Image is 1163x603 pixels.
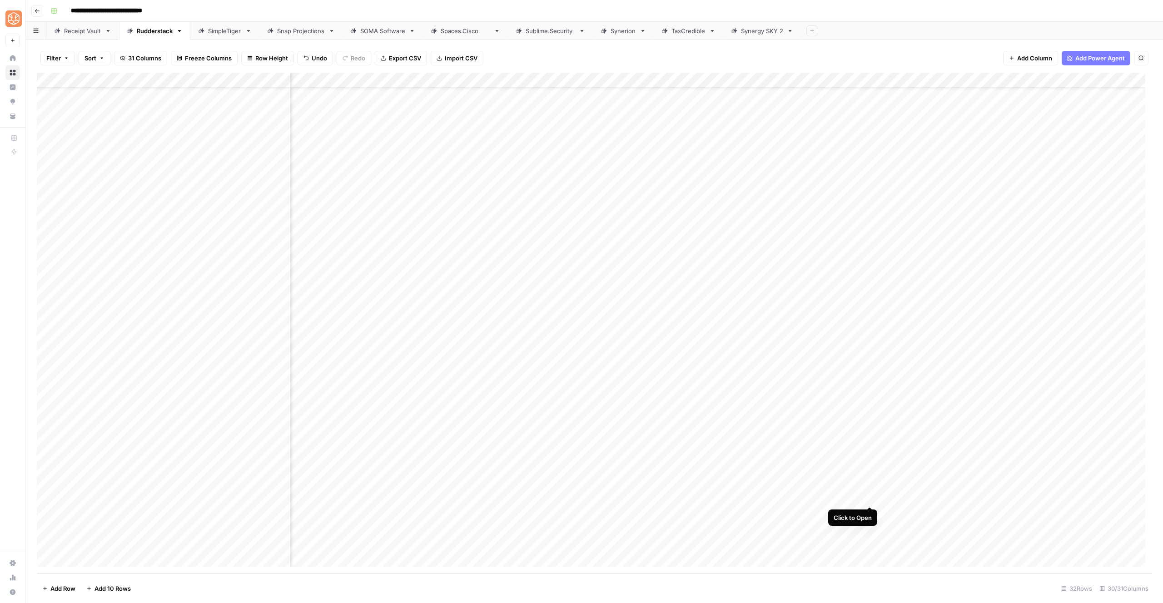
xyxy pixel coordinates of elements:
a: [DOMAIN_NAME] [508,22,593,40]
a: Receipt Vault [46,22,119,40]
a: Settings [5,556,20,570]
div: 32 Rows [1058,581,1096,596]
a: Opportunities [5,94,20,109]
a: SOMA Software [343,22,423,40]
button: 31 Columns [114,51,167,65]
div: SOMA Software [360,26,405,35]
button: Workspace: SimpleTiger [5,7,20,30]
button: Row Height [241,51,294,65]
button: Freeze Columns [171,51,238,65]
a: Your Data [5,109,20,124]
a: Usage [5,570,20,585]
div: 30/31 Columns [1096,581,1152,596]
div: Synerion [611,26,636,35]
span: Redo [351,54,365,63]
a: Synerion [593,22,654,40]
div: TaxCredible [671,26,706,35]
a: Browse [5,65,20,80]
button: Import CSV [431,51,483,65]
span: Freeze Columns [185,54,232,63]
span: Filter [46,54,61,63]
span: Add Power Agent [1075,54,1125,63]
button: Filter [40,51,75,65]
button: Add Row [37,581,81,596]
a: SimpleTiger [190,22,259,40]
div: [DOMAIN_NAME] [441,26,490,35]
div: Rudderstack [137,26,173,35]
img: SimpleTiger Logo [5,10,22,27]
button: Add Column [1003,51,1058,65]
span: Add Column [1017,54,1052,63]
a: TaxCredible [654,22,723,40]
button: Add Power Agent [1062,51,1130,65]
span: Import CSV [445,54,477,63]
div: [DOMAIN_NAME] [526,26,575,35]
a: Home [5,51,20,65]
div: SimpleTiger [208,26,242,35]
div: Click to Open [834,513,872,522]
span: Export CSV [389,54,421,63]
span: Add 10 Rows [94,584,131,593]
div: Snap Projections [277,26,325,35]
button: Undo [298,51,333,65]
a: Synergy SKY 2 [723,22,801,40]
span: Add Row [50,584,75,593]
button: Sort [79,51,110,65]
button: Help + Support [5,585,20,599]
span: Sort [84,54,96,63]
a: Rudderstack [119,22,190,40]
div: Synergy SKY 2 [741,26,783,35]
span: Row Height [255,54,288,63]
button: Export CSV [375,51,427,65]
a: Snap Projections [259,22,343,40]
div: Receipt Vault [64,26,101,35]
span: 31 Columns [128,54,161,63]
a: Insights [5,80,20,94]
button: Redo [337,51,371,65]
span: Undo [312,54,327,63]
a: [DOMAIN_NAME] [423,22,508,40]
button: Add 10 Rows [81,581,136,596]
